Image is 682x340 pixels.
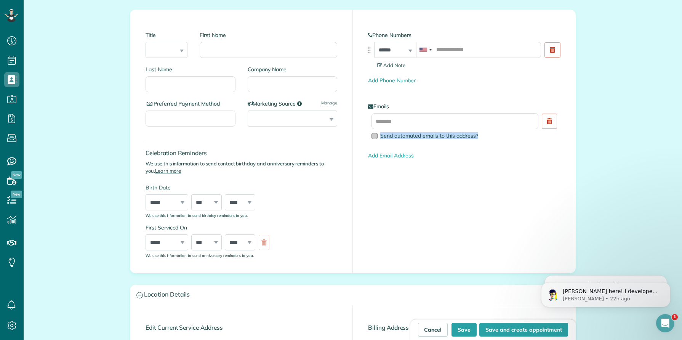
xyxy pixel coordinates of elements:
label: First Name [200,31,337,39]
div: United States: +1 [416,42,434,58]
label: Company Name [248,66,338,73]
label: Title [146,31,187,39]
h4: Billing Address [368,324,560,331]
span: 1 [672,314,678,320]
label: Phone Numbers [368,31,560,39]
label: First Serviced On [146,224,273,231]
iframe: Intercom live chat [656,314,674,332]
img: drag_indicator-119b368615184ecde3eda3c64c821f6cf29d3e2b97b89ee44bc31753036683e5.png [365,46,373,54]
a: Learn more [155,168,181,174]
span: Send automated emails to this address? [380,132,478,139]
a: Location Details [130,285,575,305]
a: Manage [321,100,337,106]
h4: Celebration Reminders [146,150,337,156]
span: New [11,191,22,198]
label: Last Name [146,66,235,73]
h4: Edit Current Service Address [146,324,337,331]
span: Add Note [377,62,405,68]
button: Save and create appointment [479,323,568,337]
span: New [11,171,22,179]
label: Emails [368,103,560,110]
iframe: Intercom notifications message [530,266,682,319]
p: We use this information to send contact birthday and anniversary reminders to you. [146,160,337,175]
button: Save [451,323,477,337]
a: Cancel [418,323,448,337]
a: Add Email Address [368,152,414,159]
label: Preferred Payment Method [146,100,235,107]
label: Marketing Source [248,100,338,107]
sub: We use this information to send birthday reminders to you. [146,213,248,218]
sub: We use this information to send anniversary reminders to you. [146,253,254,258]
a: Add Phone Number [368,77,416,84]
label: Birth Date [146,184,273,191]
